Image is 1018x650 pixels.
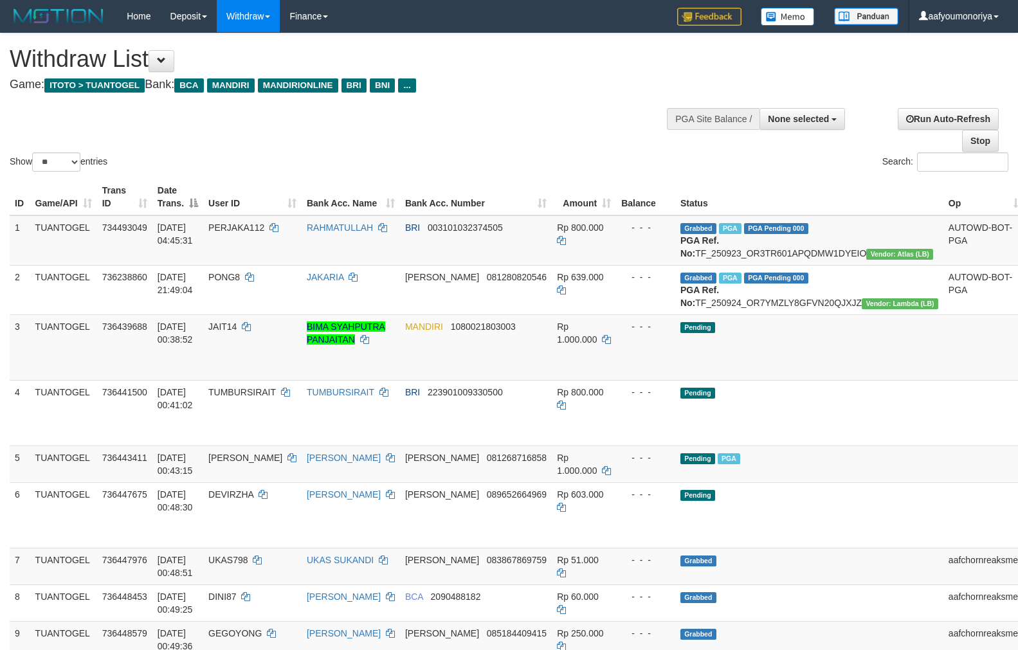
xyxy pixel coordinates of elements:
span: 736238860 [102,272,147,282]
span: BRI [341,78,367,93]
span: Rp 51.000 [557,555,599,565]
div: - - - [621,554,670,566]
span: BRI [405,222,420,233]
th: Amount: activate to sort column ascending [552,179,616,215]
a: Run Auto-Refresh [898,108,999,130]
th: Trans ID: activate to sort column ascending [97,179,152,215]
span: Copy 2090488182 to clipboard [431,591,481,602]
span: ITOTO > TUANTOGEL [44,78,145,93]
span: Rp 639.000 [557,272,603,282]
span: Vendor URL: https://dashboard.q2checkout.com/secure [866,249,933,260]
span: Vendor URL: https://dashboard.q2checkout.com/secure [862,298,938,309]
span: 736443411 [102,453,147,463]
span: JAIT14 [208,321,237,332]
span: BNI [370,78,395,93]
td: TUANTOGEL [30,380,97,446]
span: Marked by aafchonlypin [719,223,741,234]
span: Pending [680,388,715,399]
span: PGA Pending [744,273,808,284]
span: Grabbed [680,223,716,234]
div: - - - [621,320,670,333]
span: [PERSON_NAME] [405,272,479,282]
th: Status [675,179,943,215]
div: - - - [621,221,670,234]
td: TUANTOGEL [30,215,97,266]
span: BCA [405,591,423,602]
span: Pending [680,490,715,501]
a: [PERSON_NAME] [307,591,381,602]
a: [PERSON_NAME] [307,453,381,463]
a: TUMBURSIRAIT [307,387,374,397]
span: Copy 083867869759 to clipboard [487,555,547,565]
a: [PERSON_NAME] [307,489,381,500]
img: Button%20Memo.svg [761,8,815,26]
td: 2 [10,265,30,314]
span: BCA [174,78,203,93]
span: 734493049 [102,222,147,233]
span: Grabbed [680,592,716,603]
span: DINI87 [208,591,237,602]
a: Stop [962,130,999,152]
h4: Game: Bank: [10,78,666,91]
span: Pending [680,322,715,333]
span: PONG8 [208,272,240,282]
h1: Withdraw List [10,46,666,72]
a: UKAS SUKANDI [307,555,374,565]
span: DEVIRZHA [208,489,253,500]
span: Rp 1.000.000 [557,321,597,345]
label: Show entries [10,152,107,172]
span: Grabbed [680,629,716,640]
span: [DATE] 21:49:04 [158,272,193,295]
div: - - - [621,451,670,464]
select: Showentries [32,152,80,172]
span: MANDIRIONLINE [258,78,338,93]
span: [PERSON_NAME] [405,555,479,565]
div: - - - [621,590,670,603]
th: Bank Acc. Name: activate to sort column ascending [302,179,400,215]
span: None selected [768,114,829,124]
span: Rp 1.000.000 [557,453,597,476]
td: 5 [10,446,30,482]
span: UKAS798 [208,555,248,565]
span: Marked by aafFelly [719,273,741,284]
span: PERJAKA112 [208,222,264,233]
span: [DATE] 04:45:31 [158,222,193,246]
span: Copy 081268716858 to clipboard [487,453,547,463]
span: Grabbed [680,555,716,566]
span: Copy 003101032374505 to clipboard [428,222,503,233]
td: TUANTOGEL [30,446,97,482]
th: ID [10,179,30,215]
span: [PERSON_NAME] [208,453,282,463]
span: Rp 800.000 [557,222,603,233]
th: Balance [616,179,675,215]
a: JAKARIA [307,272,344,282]
span: MANDIRI [405,321,443,332]
img: Feedback.jpg [677,8,741,26]
span: [DATE] 00:48:30 [158,489,193,512]
span: Copy 081280820546 to clipboard [487,272,547,282]
th: User ID: activate to sort column ascending [203,179,302,215]
input: Search: [917,152,1008,172]
td: TUANTOGEL [30,482,97,548]
span: [DATE] 00:43:15 [158,453,193,476]
b: PGA Ref. No: [680,285,719,308]
div: - - - [621,488,670,501]
span: 736439688 [102,321,147,332]
span: [PERSON_NAME] [405,489,479,500]
span: Copy 223901009330500 to clipboard [428,387,503,397]
span: [DATE] 00:41:02 [158,387,193,410]
div: - - - [621,271,670,284]
div: PGA Site Balance / [667,108,759,130]
a: BIMA SYAHPUTRA PANJAITAN [307,321,385,345]
span: Rp 603.000 [557,489,603,500]
td: TF_250923_OR3TR601APQDMW1DYEIO [675,215,943,266]
div: - - - [621,627,670,640]
span: ... [398,78,415,93]
span: Marked by aafFelly [718,453,740,464]
button: None selected [759,108,845,130]
span: Grabbed [680,273,716,284]
span: [PERSON_NAME] [405,453,479,463]
a: [PERSON_NAME] [307,628,381,638]
span: Rp 800.000 [557,387,603,397]
img: panduan.png [834,8,898,25]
